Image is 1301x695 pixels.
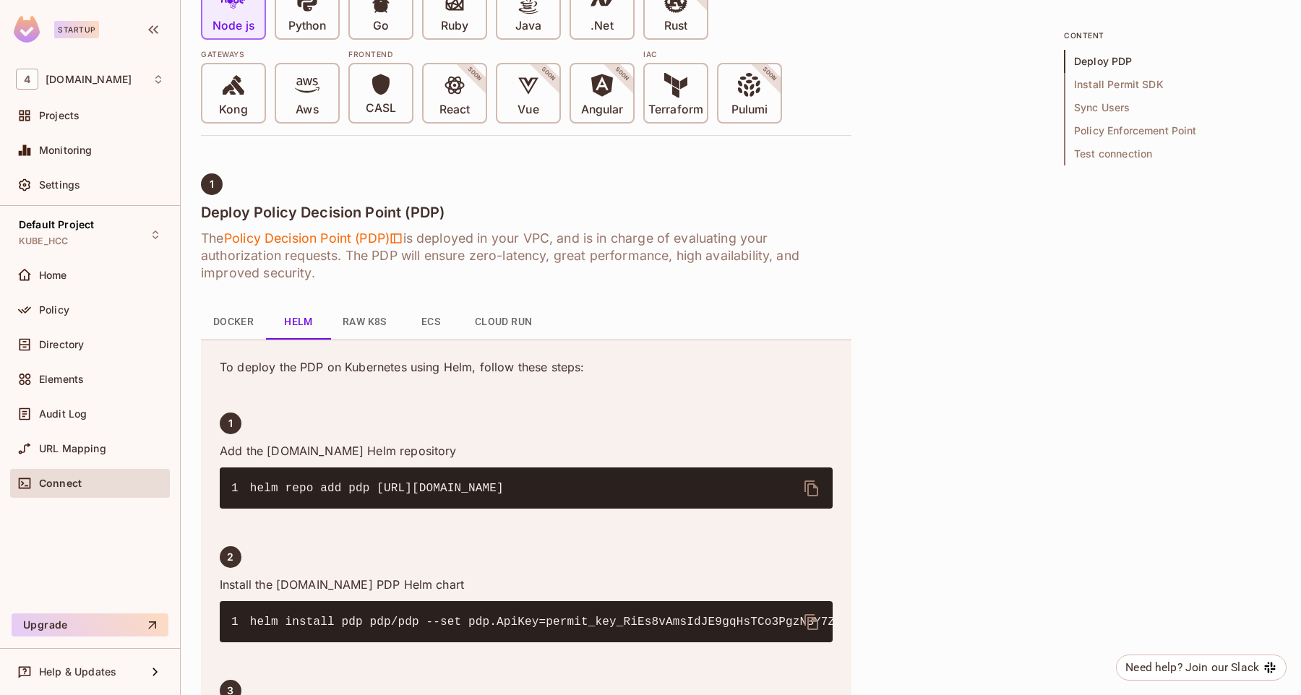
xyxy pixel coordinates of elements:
[581,103,624,117] p: Angular
[201,230,851,282] h6: The is deployed in your VPC, and is in charge of evaluating your authorization requests. The PDP ...
[439,103,470,117] p: React
[228,418,233,429] span: 1
[373,19,389,33] p: Go
[12,613,168,636] button: Upgrade
[19,219,94,230] span: Default Project
[447,46,503,103] span: SOON
[288,19,326,33] p: Python
[1125,659,1259,676] div: Need help? Join our Slack
[366,101,396,116] p: CASL
[296,103,318,117] p: Aws
[220,443,833,459] p: Add the [DOMAIN_NAME] Helm repository
[39,478,82,489] span: Connect
[19,236,68,247] span: KUBE_HCC
[46,74,132,85] span: Workspace: 46labs.com
[39,339,84,350] span: Directory
[1064,73,1281,96] span: Install Permit SDK
[220,359,833,375] p: To deploy the PDP on Kubernetes using Helm, follow these steps:
[742,46,798,103] span: SOON
[14,16,40,43] img: SReyMgAAAABJRU5ErkJggg==
[210,178,214,190] span: 1
[39,443,106,454] span: URL Mapping
[266,305,331,340] button: Helm
[1064,30,1281,41] p: content
[1064,50,1281,73] span: Deploy PDP
[231,613,250,631] span: 1
[201,305,266,340] button: Docker
[227,551,233,563] span: 2
[220,577,833,592] p: Install the [DOMAIN_NAME] PDP Helm chart
[212,19,254,33] p: Node js
[1064,96,1281,119] span: Sync Users
[39,408,87,420] span: Audit Log
[331,305,398,340] button: Raw K8s
[463,305,544,340] button: Cloud Run
[54,21,99,38] div: Startup
[643,48,782,60] div: IAC
[794,471,829,506] button: delete
[1064,119,1281,142] span: Policy Enforcement Point
[16,69,38,90] span: 4
[1064,142,1281,165] span: Test connection
[594,46,650,103] span: SOON
[648,103,703,117] p: Terraform
[398,305,463,340] button: ECS
[441,19,468,33] p: Ruby
[39,110,80,121] span: Projects
[664,19,687,33] p: Rust
[518,103,538,117] p: Vue
[591,19,613,33] p: .Net
[231,480,250,497] span: 1
[39,666,116,678] span: Help & Updates
[731,103,768,117] p: Pulumi
[201,48,340,60] div: Gateways
[515,19,541,33] p: Java
[219,103,247,117] p: Kong
[520,46,577,103] span: SOON
[250,482,504,495] span: helm repo add pdp [URL][DOMAIN_NAME]
[39,179,80,191] span: Settings
[794,605,829,639] button: delete
[39,269,67,281] span: Home
[39,304,69,316] span: Policy
[39,144,93,156] span: Monitoring
[39,374,84,385] span: Elements
[348,48,635,60] div: Frontend
[201,204,851,221] h4: Deploy Policy Decision Point (PDP)
[223,230,403,247] span: Policy Decision Point (PDP)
